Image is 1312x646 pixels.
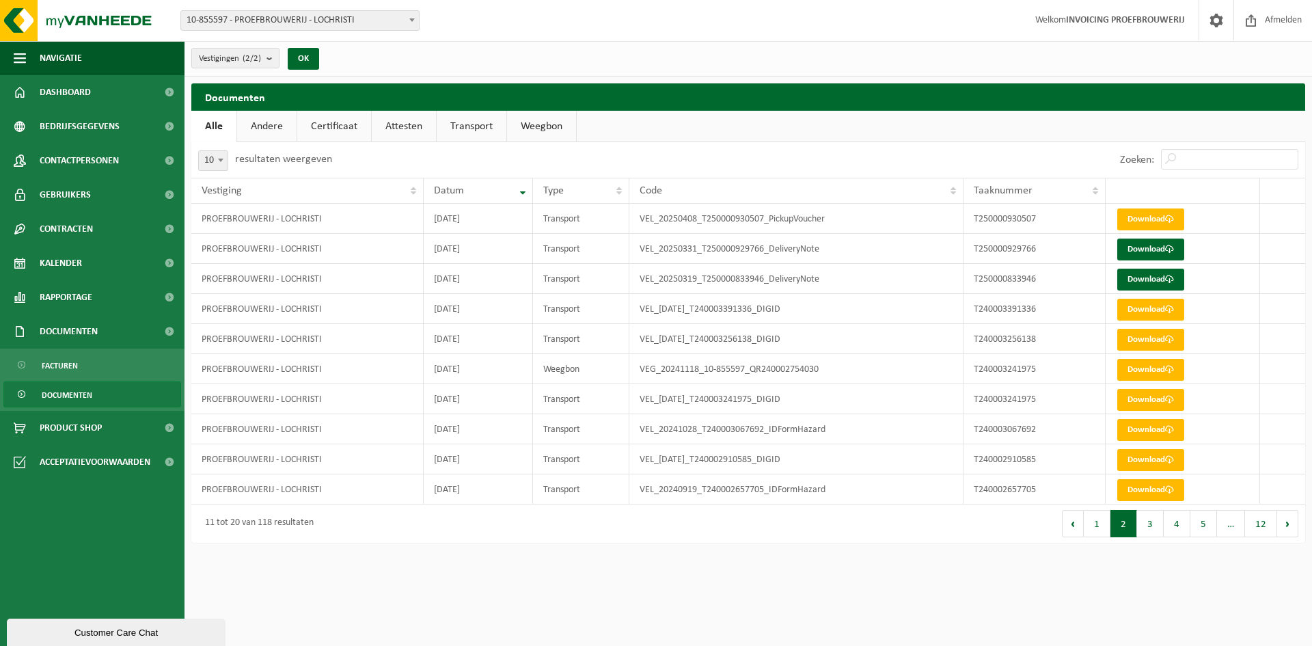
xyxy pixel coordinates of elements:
strong: INVOICING PROEFBROUWERIJ [1066,15,1185,25]
td: PROEFBROUWERIJ - LOCHRISTI [191,234,424,264]
button: 4 [1164,510,1190,537]
td: T240003241975 [963,354,1106,384]
td: Weegbon [533,354,629,384]
span: 10-855597 - PROEFBROUWERIJ - LOCHRISTI [181,11,419,30]
td: [DATE] [424,324,532,354]
td: [DATE] [424,264,532,294]
span: Bedrijfsgegevens [40,109,120,144]
td: PROEFBROUWERIJ - LOCHRISTI [191,384,424,414]
td: [DATE] [424,354,532,384]
button: OK [288,48,319,70]
td: PROEFBROUWERIJ - LOCHRISTI [191,414,424,444]
span: 10-855597 - PROEFBROUWERIJ - LOCHRISTI [180,10,420,31]
span: Documenten [42,382,92,408]
td: T240003256138 [963,324,1106,354]
div: 11 tot 20 van 118 resultaten [198,511,314,536]
span: Vestiging [202,185,242,196]
a: Download [1117,269,1184,291]
button: Previous [1062,510,1084,537]
a: Andere [237,111,297,142]
td: PROEFBROUWERIJ - LOCHRISTI [191,354,424,384]
td: PROEFBROUWERIJ - LOCHRISTI [191,324,424,354]
button: 12 [1245,510,1277,537]
td: Transport [533,384,629,414]
a: Alle [191,111,236,142]
td: PROEFBROUWERIJ - LOCHRISTI [191,474,424,504]
a: Documenten [3,381,181,407]
td: VEL_20250319_T250000833946_DeliveryNote [629,264,963,294]
span: Kalender [40,246,82,280]
span: Datum [434,185,464,196]
a: Download [1117,329,1184,351]
h2: Documenten [191,83,1305,110]
td: VEL_[DATE]_T240002910585_DIGID [629,444,963,474]
td: VEG_20241118_10-855597_QR240002754030 [629,354,963,384]
td: PROEFBROUWERIJ - LOCHRISTI [191,294,424,324]
span: Type [543,185,564,196]
label: resultaten weergeven [235,154,332,165]
a: Download [1117,449,1184,471]
a: Transport [437,111,506,142]
td: T250000930507 [963,204,1106,234]
a: Download [1117,208,1184,230]
span: Navigatie [40,41,82,75]
td: T240003391336 [963,294,1106,324]
td: Transport [533,474,629,504]
td: VEL_20240919_T240002657705_IDFormHazard [629,474,963,504]
count: (2/2) [243,54,261,63]
a: Download [1117,239,1184,260]
td: Transport [533,294,629,324]
td: PROEFBROUWERIJ - LOCHRISTI [191,264,424,294]
span: Dashboard [40,75,91,109]
td: [DATE] [424,474,532,504]
td: Transport [533,264,629,294]
a: Weegbon [507,111,576,142]
span: 10 [198,150,228,171]
td: VEL_[DATE]_T240003391336_DIGID [629,294,963,324]
td: T240003241975 [963,384,1106,414]
span: Product Shop [40,411,102,445]
td: [DATE] [424,204,532,234]
button: 3 [1137,510,1164,537]
td: [DATE] [424,444,532,474]
button: Vestigingen(2/2) [191,48,279,68]
a: Facturen [3,352,181,378]
a: Certificaat [297,111,371,142]
td: [DATE] [424,234,532,264]
button: 5 [1190,510,1217,537]
span: Facturen [42,353,78,379]
td: T240002910585 [963,444,1106,474]
td: VEL_[DATE]_T240003256138_DIGID [629,324,963,354]
td: [DATE] [424,384,532,414]
span: Contracten [40,212,93,246]
td: T240003067692 [963,414,1106,444]
td: VEL_20241028_T240003067692_IDFormHazard [629,414,963,444]
span: Code [640,185,662,196]
span: Documenten [40,314,98,349]
button: 2 [1110,510,1137,537]
a: Download [1117,299,1184,321]
button: Next [1277,510,1298,537]
span: 10 [199,151,228,170]
td: T240002657705 [963,474,1106,504]
td: Transport [533,414,629,444]
td: Transport [533,234,629,264]
td: T250000833946 [963,264,1106,294]
label: Zoeken: [1120,154,1154,165]
span: Acceptatievoorwaarden [40,445,150,479]
a: Download [1117,479,1184,501]
span: Taaknummer [974,185,1033,196]
button: 1 [1084,510,1110,537]
span: … [1217,510,1245,537]
td: Transport [533,204,629,234]
td: PROEFBROUWERIJ - LOCHRISTI [191,444,424,474]
td: PROEFBROUWERIJ - LOCHRISTI [191,204,424,234]
span: Vestigingen [199,49,261,69]
td: VEL_[DATE]_T240003241975_DIGID [629,384,963,414]
td: [DATE] [424,414,532,444]
a: Download [1117,389,1184,411]
td: [DATE] [424,294,532,324]
span: Contactpersonen [40,144,119,178]
td: VEL_20250331_T250000929766_DeliveryNote [629,234,963,264]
